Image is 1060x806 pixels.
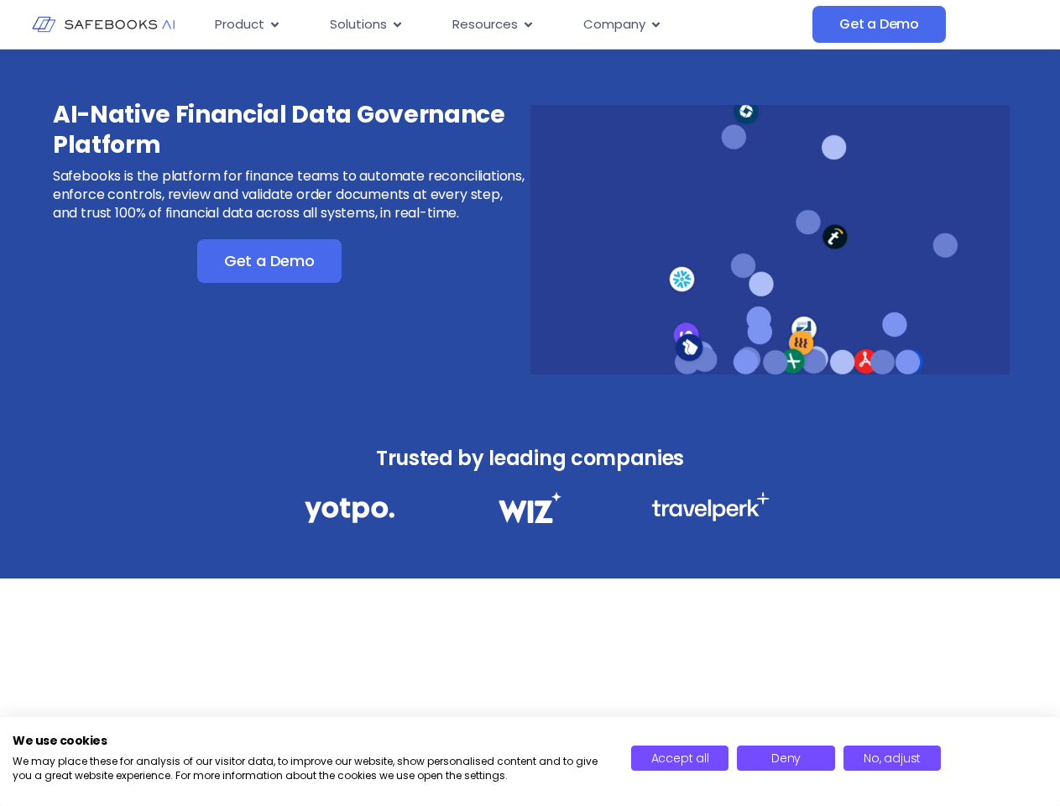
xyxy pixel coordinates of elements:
[864,750,921,767] span: No, adjust
[53,167,528,222] p: Safebooks is the platform for finance teams to automate reconciliations, enforce controls, review...
[53,100,528,160] h3: AI-Native Financial Data Governance Platform
[305,492,394,528] img: Financial Data Governance 1
[812,6,946,43] a: Get a Demo
[631,746,729,771] button: Accept all cookies
[224,253,315,270] span: Get a Demo
[651,750,709,767] span: Accept all
[13,755,606,783] p: We may place these for analysis of our visitor data, to improve our website, show personalised co...
[197,239,342,283] a: Get a Demo
[737,746,835,771] button: Deny all cookies
[839,16,919,33] span: Get a Demo
[13,733,606,748] h2: We use cookies
[268,442,793,475] h3: Trusted by leading companies
[201,8,812,41] nav: Menu
[201,8,812,41] div: Menu Toggle
[651,492,770,521] img: Financial Data Governance 3
[490,492,569,523] img: Financial Data Governance 2
[843,746,942,771] button: Adjust cookie preferences
[583,15,645,34] span: Company
[330,15,387,34] span: Solutions
[452,15,518,34] span: Resources
[771,750,801,767] span: Deny
[215,15,264,34] span: Product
